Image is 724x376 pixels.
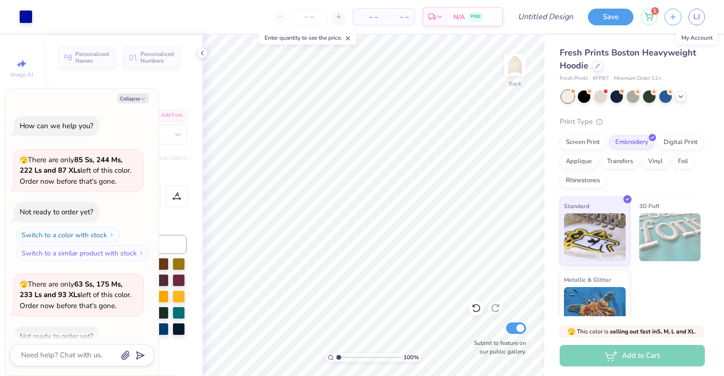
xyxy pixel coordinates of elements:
[609,135,655,150] div: Embroidery
[469,339,526,356] label: Submit to feature on our public gallery.
[290,8,328,25] input: – –
[16,245,149,261] button: Switch to a similar product with stock
[601,155,639,169] div: Transfers
[693,11,700,22] span: LJ
[403,353,419,362] span: 100 %
[20,155,131,186] span: There are only left of this color. Order now before that's gone.
[138,250,144,256] img: Switch to a similar product with stock
[588,9,633,25] button: Save
[20,155,28,165] span: 🫣
[564,213,626,261] img: Standard
[20,332,93,341] div: Not ready to order yet?
[20,280,28,289] span: 🫣
[672,155,694,169] div: Foil
[560,116,705,127] div: Print Type
[509,79,521,88] div: Back
[11,71,33,78] span: Image AI
[20,279,131,310] span: There are only left of this color. Order now before that's gone.
[560,174,606,188] div: Rhinestones
[639,213,701,261] img: 3D Puff
[259,31,356,44] div: Enter quantity to see the price.
[58,88,187,100] div: Text Tool
[639,201,659,211] span: 3D Puff
[567,327,696,336] span: This color is .
[560,47,696,71] span: Fresh Prints Boston Heavyweight Hoodie
[564,287,626,335] img: Metallic & Glitter
[140,51,174,64] span: Personalized Numbers
[564,201,589,211] span: Standard
[75,51,109,64] span: Personalized Names
[453,12,465,22] span: N/A
[564,275,611,285] span: Metallic & Glitter
[567,327,575,336] span: 🫣
[651,7,659,15] span: 1
[471,13,481,20] span: FREE
[390,12,409,22] span: – –
[109,232,115,238] img: Switch to a color with stock
[610,328,695,335] strong: selling out fast in S, M, L and XL
[20,207,93,217] div: Not ready to order yet?
[117,93,149,103] button: Collapse
[642,155,669,169] div: Vinyl
[560,155,598,169] div: Applique
[560,135,606,150] div: Screen Print
[560,75,588,83] span: Fresh Prints
[593,75,609,83] span: # FP87
[16,227,120,243] button: Switch to a color with stock
[359,12,378,22] span: – –
[689,9,705,25] a: LJ
[506,55,525,75] img: Back
[510,7,581,26] input: Untitled Design
[657,135,704,150] div: Digital Print
[676,31,718,44] div: My Account
[614,75,662,83] span: Minimum Order: 12 +
[20,121,93,131] div: How can we help you?
[149,110,187,121] div: Add Font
